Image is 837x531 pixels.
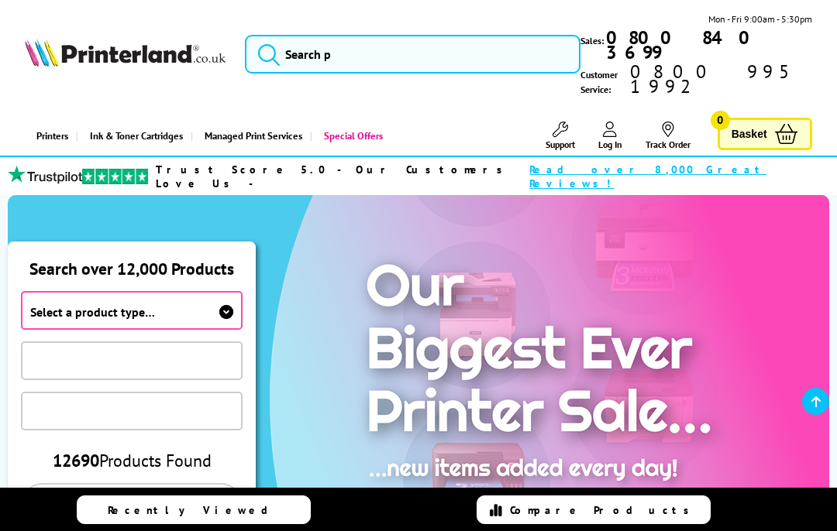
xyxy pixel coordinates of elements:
[25,39,226,70] a: Printerland Logo
[598,139,622,150] span: Log In
[30,304,155,320] span: Select a product type…
[82,169,148,184] img: trustpilot rating
[77,495,311,524] a: Recently Viewed
[732,124,767,145] span: Basket
[510,503,697,517] span: Compare Products
[646,122,691,150] a: Track Order
[598,122,622,150] a: Log In
[310,116,391,156] a: Special Offers
[580,33,604,48] span: Sales:
[8,165,82,184] img: trustpilot rating
[606,26,761,64] b: 0800 840 3699
[9,242,255,279] div: Search over 12,000 Products
[25,116,76,156] a: Printers
[191,116,310,156] a: Managed Print Services
[108,503,284,517] span: Recently Viewed
[718,118,812,151] a: Basket 0
[245,35,580,74] input: Search p
[477,495,711,524] a: Compare Products
[628,64,812,94] span: 0800 995 1992
[529,163,796,190] span: Read over 8,000 Great Reviews!
[76,116,191,156] a: Ink & Toner Cartridges
[546,122,575,150] a: Support
[580,64,812,97] span: Customer Service:
[90,116,183,156] span: Ink & Toner Cartridges
[604,30,812,60] a: 0800 840 3699
[546,139,575,150] span: Support
[53,450,99,471] span: 12690
[156,163,797,190] a: Trust Score 5.0 - Our Customers Love Us -Read over 8,000 Great Reviews!
[21,483,243,526] button: Search
[25,39,226,67] img: Printerland Logo
[21,450,243,471] div: Products Found
[711,111,730,130] span: 0
[708,12,812,26] span: Mon - Fri 9:00am - 5:30pm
